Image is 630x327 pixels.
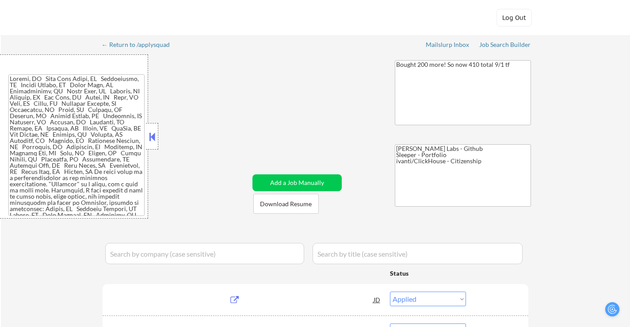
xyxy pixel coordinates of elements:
div: JD [373,292,382,308]
input: Search by title (case sensitive) [313,243,523,264]
button: Add a Job Manually [252,174,342,191]
a: Job Search Builder [479,41,531,50]
a: Mailslurp Inbox [426,41,470,50]
input: Search by company (case sensitive) [105,243,304,264]
div: Job Search Builder [479,42,531,48]
button: Download Resume [253,194,319,214]
div: ← Return to /applysquad [102,42,178,48]
a: ← Return to /applysquad [102,41,178,50]
div: Mailslurp Inbox [426,42,470,48]
button: Log Out [496,9,532,27]
div: Status [390,265,466,281]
